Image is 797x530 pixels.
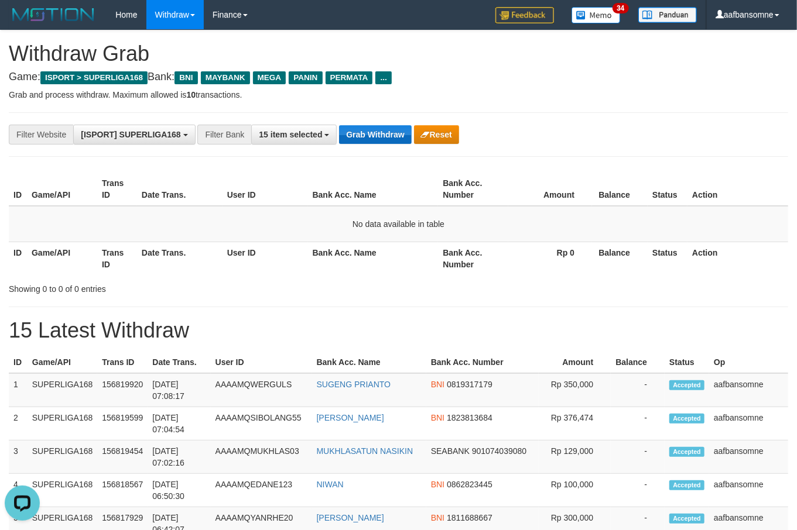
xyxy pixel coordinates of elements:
span: MEGA [253,71,286,84]
th: User ID [223,242,308,275]
th: Rp 0 [508,242,592,275]
span: BNI [431,513,444,522]
th: Trans ID [97,242,137,275]
td: 4 [9,474,28,507]
td: Rp 350,000 [539,373,611,407]
span: Accepted [669,380,704,390]
th: Date Trans. [148,352,210,373]
span: Copy 0862823445 to clipboard [447,480,492,489]
span: 15 item selected [259,130,322,139]
span: Copy 0819317179 to clipboard [447,380,492,389]
span: [ISPORT] SUPERLIGA168 [81,130,180,139]
span: SEABANK [431,446,470,456]
th: Trans ID [97,352,148,373]
th: Status [665,352,709,373]
td: SUPERLIGA168 [28,373,98,407]
td: aafbansomne [709,440,788,474]
th: Balance [592,173,648,206]
td: aafbansomne [709,407,788,440]
th: User ID [223,173,308,206]
td: [DATE] 07:02:16 [148,440,210,474]
th: Amount [508,173,592,206]
td: 2 [9,407,28,440]
span: Copy 901074039080 to clipboard [472,446,526,456]
td: SUPERLIGA168 [28,474,98,507]
td: SUPERLIGA168 [28,440,98,474]
th: Game/API [27,173,97,206]
span: Accepted [669,447,704,457]
div: Showing 0 to 0 of 0 entries [9,278,323,295]
a: SUGENG PRIANTO [317,380,391,389]
span: Copy 1823813684 to clipboard [447,413,492,422]
span: ... [375,71,391,84]
td: AAAAMQMUKHLAS03 [211,440,312,474]
th: Action [687,173,788,206]
th: Bank Acc. Number [438,173,508,206]
span: ISPORT > SUPERLIGA168 [40,71,148,84]
th: Action [687,242,788,275]
button: Reset [414,125,459,144]
th: Bank Acc. Name [308,173,439,206]
span: BNI [431,413,444,422]
td: No data available in table [9,206,788,242]
button: Grab Withdraw [339,125,411,144]
span: Accepted [669,414,704,424]
th: Bank Acc. Number [438,242,508,275]
th: Bank Acc. Name [308,242,439,275]
td: [DATE] 07:08:17 [148,373,210,407]
td: aafbansomne [709,373,788,407]
th: User ID [211,352,312,373]
th: Balance [611,352,665,373]
td: - [611,474,665,507]
th: Op [709,352,788,373]
th: ID [9,242,27,275]
p: Grab and process withdraw. Maximum allowed is transactions. [9,89,788,101]
td: [DATE] 07:04:54 [148,407,210,440]
h1: Withdraw Grab [9,42,788,66]
td: 156818567 [97,474,148,507]
img: MOTION_logo.png [9,6,98,23]
img: Feedback.jpg [495,7,554,23]
td: 156819599 [97,407,148,440]
img: Button%20Memo.svg [572,7,621,23]
th: Date Trans. [137,173,223,206]
th: Game/API [28,352,98,373]
div: Filter Website [9,125,73,144]
span: Accepted [669,480,704,490]
div: Filter Bank [197,125,251,144]
td: [DATE] 06:50:30 [148,474,210,507]
button: [ISPORT] SUPERLIGA168 [73,125,195,144]
th: Game/API [27,242,97,275]
span: 34 [613,3,628,13]
th: Status [648,173,687,206]
td: AAAAMQSIBOLANG55 [211,407,312,440]
th: Balance [592,242,648,275]
span: PERMATA [326,71,373,84]
td: Rp 129,000 [539,440,611,474]
h4: Game: Bank: [9,71,788,83]
th: Amount [539,352,611,373]
img: panduan.png [638,7,697,23]
th: Status [648,242,687,275]
h1: 15 Latest Withdraw [9,319,788,342]
td: - [611,440,665,474]
a: [PERSON_NAME] [317,513,384,522]
button: Open LiveChat chat widget [5,5,40,40]
td: 1 [9,373,28,407]
th: Bank Acc. Name [312,352,426,373]
td: SUPERLIGA168 [28,407,98,440]
span: BNI [431,380,444,389]
td: aafbansomne [709,474,788,507]
span: BNI [175,71,197,84]
a: MUKHLASATUN NASIKIN [317,446,413,456]
span: MAYBANK [201,71,250,84]
td: Rp 100,000 [539,474,611,507]
a: NIWAN [317,480,344,489]
a: [PERSON_NAME] [317,413,384,422]
td: Rp 376,474 [539,407,611,440]
td: 3 [9,440,28,474]
td: 156819454 [97,440,148,474]
span: BNI [431,480,444,489]
td: - [611,407,665,440]
span: PANIN [289,71,322,84]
